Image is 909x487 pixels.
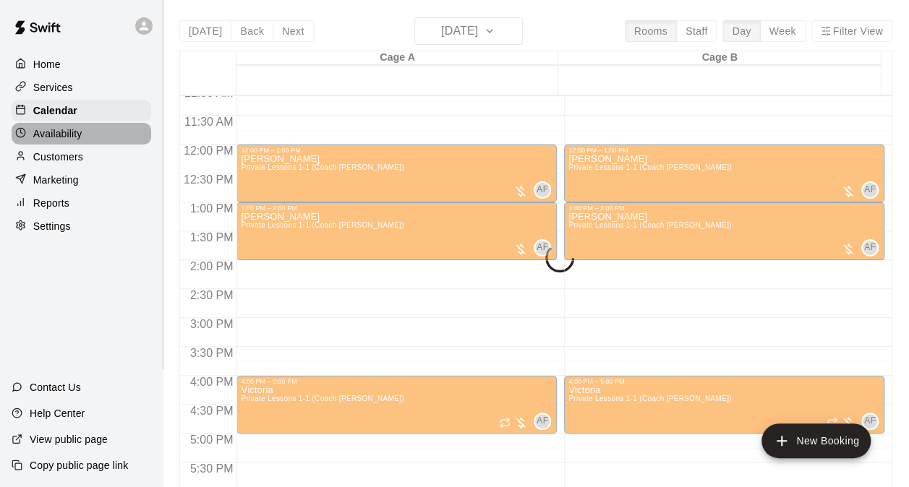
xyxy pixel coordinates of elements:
[564,202,884,260] div: 1:00 PM – 2:00 PM: Madelyn Arias
[12,123,151,145] a: Availability
[534,413,551,430] div: Andy Fernandez
[187,260,237,272] span: 2:00 PM
[537,414,548,428] span: AF
[33,150,83,164] p: Customers
[12,53,151,75] a: Home
[180,173,236,186] span: 12:30 PM
[539,239,551,257] span: Andy Fernandez
[241,221,404,229] span: Private Lessons 1-1 (Coach [PERSON_NAME])
[236,51,559,65] div: Cage A
[30,380,81,395] p: Contact Us
[861,413,879,430] div: Andy Fernandez
[761,423,871,458] button: add
[33,219,71,233] p: Settings
[236,145,557,202] div: 12:00 PM – 1:00 PM: Rhys Logan
[564,145,884,202] div: 12:00 PM – 1:00 PM: Rhys Logan
[241,204,552,212] div: 1:00 PM – 2:00 PM
[827,417,838,428] span: Recurring event
[558,51,881,65] div: Cage B
[867,413,879,430] span: Andy Fernandez
[568,147,880,154] div: 12:00 PM – 1:00 PM
[568,395,731,402] span: Private Lessons 1-1 (Coach [PERSON_NAME])
[12,100,151,121] a: Calendar
[241,163,404,171] span: Private Lessons 1-1 (Coach [PERSON_NAME])
[180,145,236,157] span: 12:00 PM
[564,376,884,434] div: 4:00 PM – 5:00 PM: Victoria
[30,406,85,421] p: Help Center
[867,239,879,257] span: Andy Fernandez
[187,202,237,215] span: 1:00 PM
[539,181,551,199] span: Andy Fernandez
[867,181,879,199] span: Andy Fernandez
[12,169,151,191] a: Marketing
[537,183,548,197] span: AF
[236,376,557,434] div: 4:00 PM – 5:00 PM: Victoria
[534,181,551,199] div: Andy Fernandez
[568,204,880,212] div: 1:00 PM – 2:00 PM
[33,80,73,95] p: Services
[241,395,404,402] span: Private Lessons 1-1 (Coach [PERSON_NAME])
[33,126,82,141] p: Availability
[241,147,552,154] div: 12:00 PM – 1:00 PM
[187,434,237,446] span: 5:00 PM
[236,202,557,260] div: 1:00 PM – 2:00 PM: Madelyn Arias
[861,239,879,257] div: Andy Fernandez
[12,146,151,168] a: Customers
[568,163,731,171] span: Private Lessons 1-1 (Coach [PERSON_NAME])
[187,462,237,475] span: 5:30 PM
[187,318,237,330] span: 3:00 PM
[568,378,880,385] div: 4:00 PM – 5:00 PM
[864,241,876,255] span: AF
[12,215,151,237] a: Settings
[187,347,237,359] span: 3:30 PM
[864,183,876,197] span: AF
[537,241,548,255] span: AF
[181,116,237,128] span: 11:30 AM
[187,405,237,417] span: 4:30 PM
[539,413,551,430] span: Andy Fernandez
[187,231,237,243] span: 1:30 PM
[187,289,237,301] span: 2:30 PM
[33,103,77,118] p: Calendar
[30,458,128,473] p: Copy public page link
[30,432,108,447] p: View public page
[499,417,511,428] span: Recurring event
[568,221,731,229] span: Private Lessons 1-1 (Coach [PERSON_NAME])
[33,57,61,72] p: Home
[12,77,151,98] a: Services
[534,239,551,257] div: Andy Fernandez
[241,378,552,385] div: 4:00 PM – 5:00 PM
[12,192,151,214] a: Reports
[33,196,69,210] p: Reports
[187,376,237,388] span: 4:00 PM
[864,414,876,428] span: AF
[33,173,79,187] p: Marketing
[861,181,879,199] div: Andy Fernandez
